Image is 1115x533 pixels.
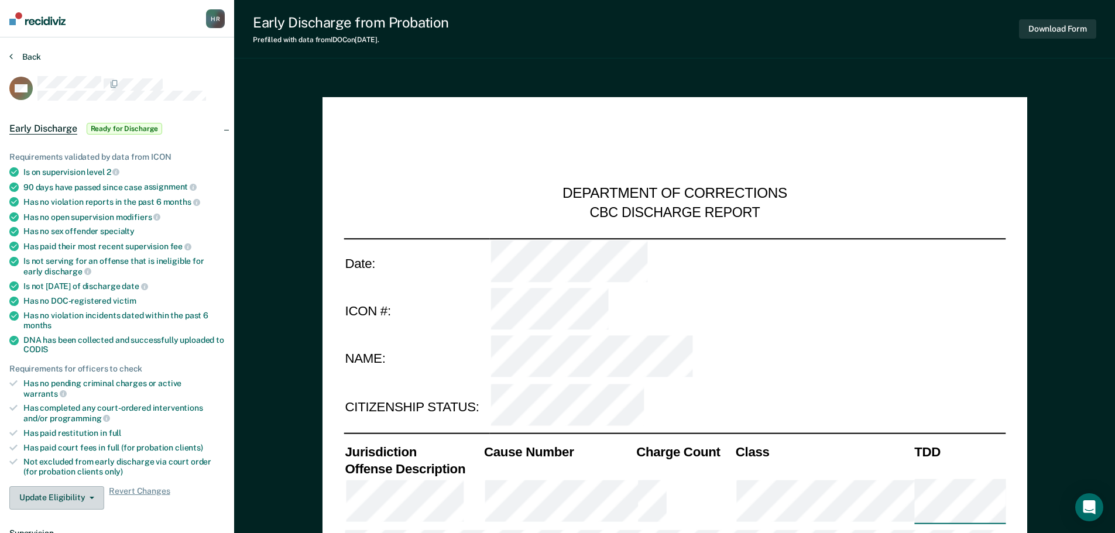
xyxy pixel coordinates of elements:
span: 2 [107,167,120,177]
span: fee [170,242,191,251]
th: Jurisdiction [344,443,483,460]
span: modifiers [116,212,161,222]
span: discharge [44,267,91,276]
span: date [122,281,147,291]
span: only) [105,467,123,476]
span: months [163,197,200,207]
th: TDD [913,443,1006,460]
div: Has no DOC-registered [23,296,225,306]
div: Has completed any court-ordered interventions and/or [23,403,225,423]
div: Not excluded from early discharge via court order (for probation clients [23,457,225,477]
button: HR [206,9,225,28]
div: DEPARTMENT OF CORRECTIONS [562,185,787,204]
div: Has no pending criminal charges or active [23,379,225,398]
th: Charge Count [635,443,735,460]
span: specialty [100,226,135,236]
button: Update Eligibility [9,486,104,510]
div: Has no open supervision [23,212,225,222]
div: Open Intercom Messenger [1075,493,1103,521]
div: Is not [DATE] of discharge [23,281,225,291]
div: Has no violation reports in the past 6 [23,197,225,207]
span: assignment [144,182,197,191]
div: Has paid court fees in full (for probation [23,443,225,453]
td: NAME: [344,335,489,383]
div: Requirements for officers to check [9,364,225,374]
div: Has paid their most recent supervision [23,241,225,252]
th: Class [734,443,912,460]
span: Revert Changes [109,486,170,510]
div: CBC DISCHARGE REPORT [589,204,760,221]
span: programming [50,414,110,423]
span: clients) [175,443,203,452]
div: Has no sex offender [23,226,225,236]
td: ICON #: [344,287,489,335]
span: CODIS [23,345,48,354]
span: Ready for Discharge [87,123,163,135]
div: DNA has been collected and successfully uploaded to [23,335,225,355]
img: Recidiviz [9,12,66,25]
div: Early Discharge from Probation [253,14,449,31]
div: 90 days have passed since case [23,182,225,192]
span: warrants [23,389,67,398]
div: Is not serving for an offense that is ineligible for early [23,256,225,276]
button: Download Form [1019,19,1096,39]
td: Date: [344,238,489,287]
td: CITIZENSHIP STATUS: [344,383,489,431]
div: H R [206,9,225,28]
div: Prefilled with data from IDOC on [DATE] . [253,36,449,44]
div: Requirements validated by data from ICON [9,152,225,162]
span: victim [113,296,136,305]
span: Early Discharge [9,123,77,135]
button: Back [9,51,41,62]
div: Has no violation incidents dated within the past 6 [23,311,225,331]
span: full [109,428,121,438]
span: months [23,321,52,330]
div: Has paid restitution in [23,428,225,438]
div: Is on supervision level [23,167,225,177]
th: Offense Description [344,460,483,477]
th: Cause Number [482,443,634,460]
